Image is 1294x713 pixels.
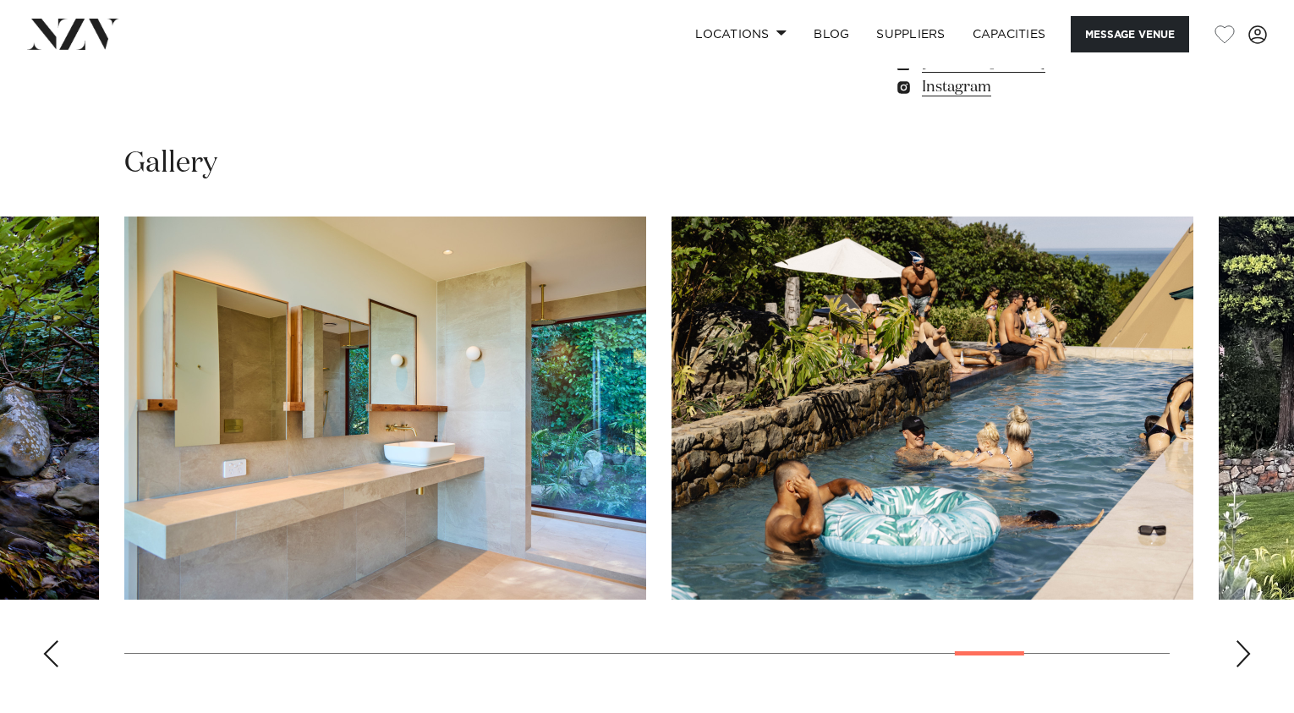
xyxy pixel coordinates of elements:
[682,16,800,52] a: Locations
[124,217,646,600] swiper-slide: 24 / 29
[124,145,217,183] h2: Gallery
[863,16,958,52] a: SUPPLIERS
[959,16,1060,52] a: Capacities
[1071,16,1189,52] button: Message Venue
[672,217,1193,600] swiper-slide: 25 / 29
[894,75,1170,99] a: Instagram
[800,16,863,52] a: BLOG
[27,19,119,49] img: nzv-logo.png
